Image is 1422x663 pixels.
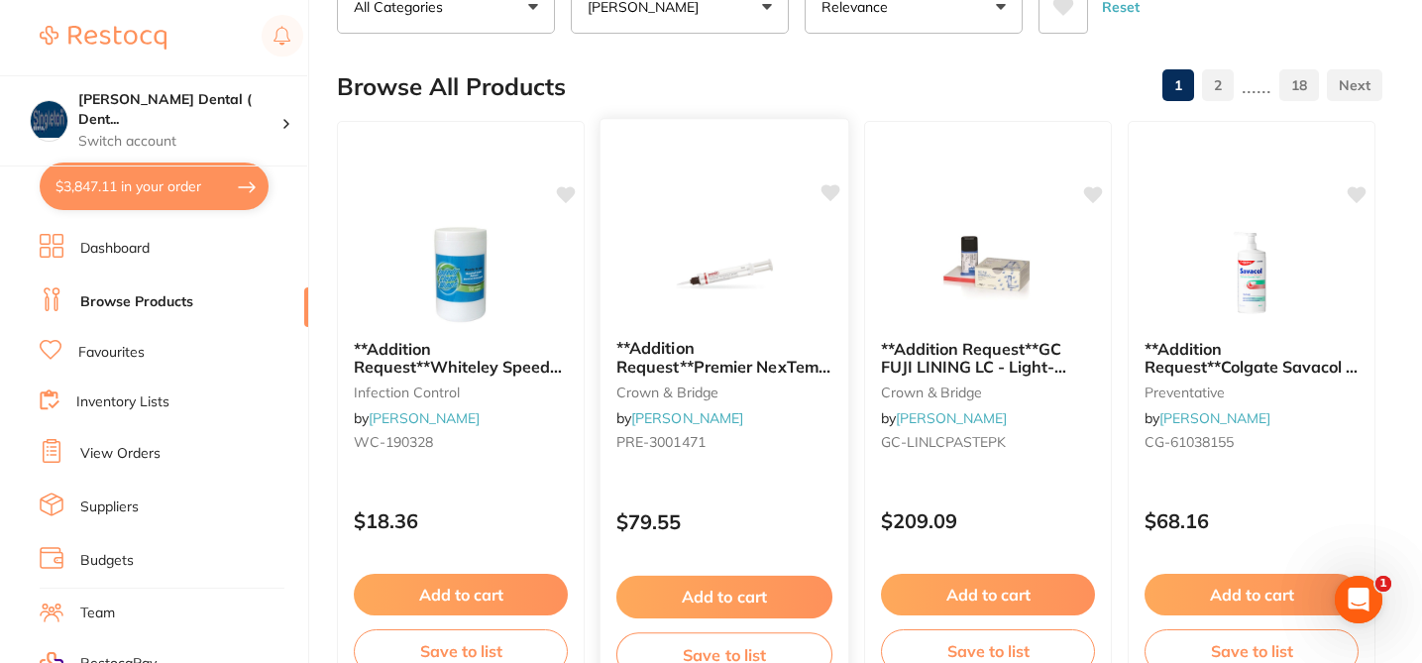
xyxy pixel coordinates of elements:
[1279,65,1319,105] a: 18
[78,132,281,152] p: Switch account
[1242,74,1271,97] p: ......
[616,384,832,399] small: crown & bridge
[354,409,480,427] span: by
[40,163,269,210] button: $3,847.11 in your order
[631,409,743,427] a: [PERSON_NAME]
[881,509,1095,532] p: $209.09
[76,392,169,412] a: Inventory Lists
[616,510,832,533] p: $79.55
[31,101,67,138] img: Singleton Dental ( DentalTown 8 Pty Ltd)
[1145,509,1359,532] p: $68.16
[80,444,161,464] a: View Orders
[78,90,281,129] h4: Singleton Dental ( DentalTown 8 Pty Ltd)
[354,509,568,532] p: $18.36
[396,225,525,324] img: **Addition Request**Whiteley Speedy Clean Wipes - Neutral Detergent Wipes - Canister of 100 Wipes
[1375,576,1391,592] span: 1
[369,409,480,427] a: [PERSON_NAME]
[80,292,193,312] a: Browse Products
[80,497,139,517] a: Suppliers
[881,433,1006,451] span: GC-LINLCPASTEPK
[924,225,1052,324] img: **Addition Request**GC FUJI LINING LC - Light-Cured Glass Ionomer Lining Material - 7g Paste Pak ...
[659,223,789,323] img: **Addition Request**Premier NexTemp Cement - Standard Kit - 5ml Syringe, 1-Pack with 10 Mixing Tips
[78,343,145,363] a: Favourites
[616,576,832,618] button: Add to cart
[616,433,706,451] span: PRE-3001471
[881,574,1095,615] button: Add to cart
[40,26,166,50] img: Restocq Logo
[80,239,150,259] a: Dashboard
[80,604,115,623] a: Team
[1187,225,1316,324] img: **Addition Request**Colgate Savacol - Preoperative Antiseptic Mouth and Throat Rinse - Mint - Alc...
[881,385,1095,400] small: crown & bridge
[354,385,568,400] small: infection control
[1202,65,1234,105] a: 2
[354,574,568,615] button: Add to cart
[1162,65,1194,105] a: 1
[354,433,433,451] span: WC-190328
[1145,340,1359,377] b: **Addition Request**Colgate Savacol - Preoperative Antiseptic Mouth and Throat Rinse - Mint - Alc...
[1145,574,1359,615] button: Add to cart
[616,409,743,427] span: by
[616,339,832,376] b: **Addition Request**Premier NexTemp Cement - Standard Kit - 5ml Syringe, 1-Pack with 10 Mixing Tips
[881,340,1095,377] b: **Addition Request**GC FUJI LINING LC - Light-Cured Glass Ionomer Lining Material - 7g Paste Pak ...
[40,15,166,60] a: Restocq Logo
[1145,409,1270,427] span: by
[881,409,1007,427] span: by
[80,551,134,571] a: Budgets
[896,409,1007,427] a: [PERSON_NAME]
[1145,433,1234,451] span: CG-61038155
[337,73,566,101] h2: Browse All Products
[354,340,568,377] b: **Addition Request**Whiteley Speedy Clean Wipes - Neutral Detergent Wipes - Canister of 100 Wipes
[1159,409,1270,427] a: [PERSON_NAME]
[1145,385,1359,400] small: preventative
[1335,576,1382,623] iframe: Intercom live chat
